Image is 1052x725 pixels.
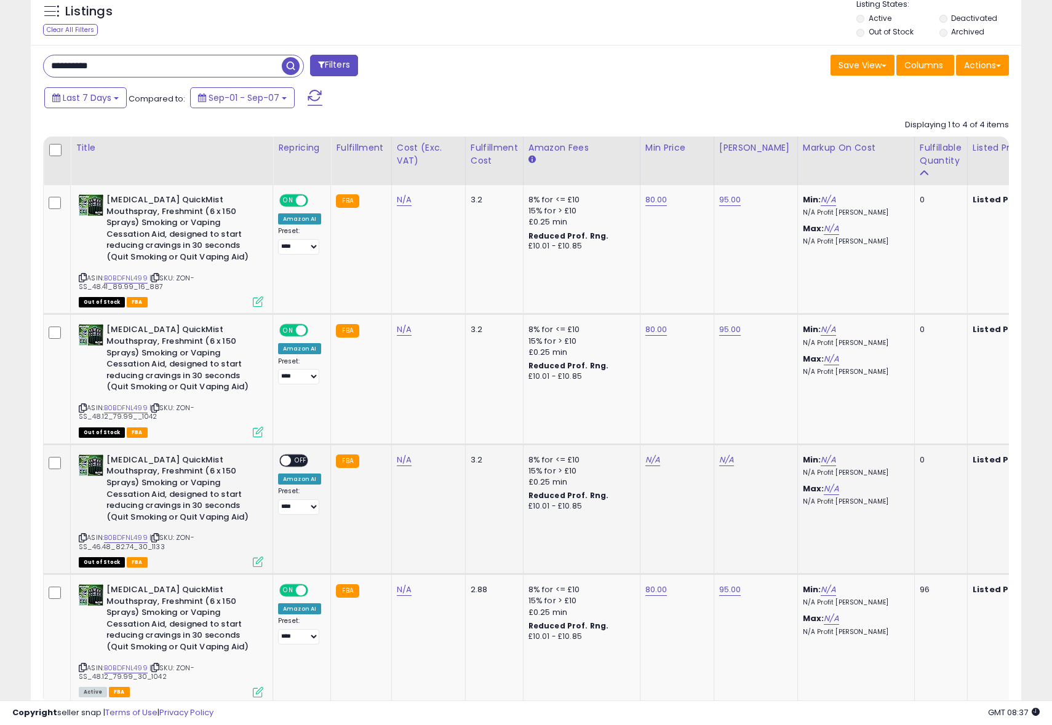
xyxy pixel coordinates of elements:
div: 0 [920,324,958,335]
div: 8% for <= £10 [528,584,631,595]
span: All listings currently available for purchase on Amazon [79,687,107,697]
div: Min Price [645,141,709,154]
div: £10.01 - £10.85 [528,501,631,512]
span: FBA [109,687,130,697]
b: [MEDICAL_DATA] QuickMist Mouthspray, Freshmint (6 x 150 Sprays) Smoking or Vaping Cessation Aid, ... [106,324,256,395]
span: OFF [291,455,311,466]
b: [MEDICAL_DATA] QuickMist Mouthspray, Freshmint (6 x 150 Sprays) Smoking or Vaping Cessation Aid, ... [106,584,256,656]
a: 95.00 [719,194,741,206]
div: Amazon AI [278,213,321,224]
span: All listings that are currently out of stock and unavailable for purchase on Amazon [79,557,125,568]
a: Privacy Policy [159,707,213,718]
a: B0BDFNL499 [104,663,148,673]
div: Fulfillment Cost [471,141,518,167]
span: Last 7 Days [63,92,111,104]
div: £0.25 min [528,477,631,488]
span: OFF [306,196,326,206]
div: 3.2 [471,324,514,335]
span: | SKU: ZON-SS_48.12_79.99_30_1042 [79,663,194,681]
a: B0BDFNL499 [104,403,148,413]
small: FBA [336,194,359,208]
a: N/A [821,454,835,466]
a: N/A [821,584,835,596]
b: Listed Price: [973,323,1029,335]
a: N/A [719,454,734,466]
span: OFF [306,585,326,596]
span: Compared to: [129,93,185,105]
div: £10.01 - £10.85 [528,241,631,252]
b: [MEDICAL_DATA] QuickMist Mouthspray, Freshmint (6 x 150 Sprays) Smoking or Vaping Cessation Aid, ... [106,194,256,266]
label: Deactivated [951,13,997,23]
a: N/A [824,353,839,365]
div: Markup on Cost [803,141,909,154]
label: Out of Stock [869,26,914,37]
b: Min: [803,323,821,335]
div: £10.01 - £10.85 [528,632,631,642]
small: FBA [336,454,359,468]
a: 80.00 [645,194,667,206]
th: The percentage added to the cost of goods (COGS) that forms the calculator for Min & Max prices. [797,137,914,185]
div: 96 [920,584,958,595]
div: 0 [920,194,958,205]
p: N/A Profit [PERSON_NAME] [803,237,905,246]
label: Archived [951,26,984,37]
b: Reduced Prof. Rng. [528,620,609,631]
span: Columns [904,59,943,71]
p: N/A Profit [PERSON_NAME] [803,339,905,347]
a: N/A [824,612,839,625]
span: | SKU: ZON-SS_46.48_82.74_30_1133 [79,533,194,551]
a: N/A [824,223,839,235]
button: Last 7 Days [44,87,127,108]
b: Reduced Prof. Rng. [528,490,609,501]
div: ASIN: [79,454,263,566]
b: Max: [803,353,824,365]
a: 95.00 [719,323,741,336]
p: N/A Profit [PERSON_NAME] [803,469,905,477]
b: Reduced Prof. Rng. [528,231,609,241]
span: All listings that are currently out of stock and unavailable for purchase on Amazon [79,297,125,307]
button: Actions [956,55,1009,76]
div: ASIN: [79,194,263,306]
span: 2025-09-17 08:37 GMT [988,707,1040,718]
span: ON [281,585,296,596]
span: FBA [127,297,148,307]
button: Filters [310,55,358,76]
div: [PERSON_NAME] [719,141,792,154]
div: 8% for <= £10 [528,454,631,466]
img: 517ZQihZ+gL._SL40_.jpg [79,324,103,346]
div: 0 [920,454,958,466]
a: N/A [397,584,412,596]
div: Amazon AI [278,473,321,485]
p: N/A Profit [PERSON_NAME] [803,208,905,217]
a: N/A [824,483,839,495]
b: Min: [803,584,821,595]
div: Cost (Exc. VAT) [397,141,460,167]
h5: Listings [65,3,113,20]
div: Preset: [278,617,321,644]
a: N/A [397,194,412,206]
small: Amazon Fees. [528,154,536,165]
div: 2.88 [471,584,514,595]
b: [MEDICAL_DATA] QuickMist Mouthspray, Freshmint (6 x 150 Sprays) Smoking or Vaping Cessation Aid, ... [106,454,256,526]
a: N/A [645,454,660,466]
div: £0.25 min [528,607,631,618]
div: seller snap | | [12,707,213,719]
div: £0.25 min [528,216,631,228]
p: N/A Profit [PERSON_NAME] [803,368,905,376]
b: Reduced Prof. Rng. [528,360,609,371]
button: Columns [896,55,954,76]
div: 15% for > £10 [528,205,631,216]
div: Preset: [278,357,321,385]
span: OFF [306,325,326,336]
a: 80.00 [645,584,667,596]
div: 15% for > £10 [528,466,631,477]
p: N/A Profit [PERSON_NAME] [803,497,905,506]
strong: Copyright [12,707,57,718]
b: Max: [803,612,824,624]
b: Max: [803,483,824,494]
div: 8% for <= £10 [528,324,631,335]
div: 15% for > £10 [528,595,631,606]
div: 15% for > £10 [528,336,631,347]
b: Max: [803,223,824,234]
img: 517ZQihZ+gL._SL40_.jpg [79,194,103,216]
